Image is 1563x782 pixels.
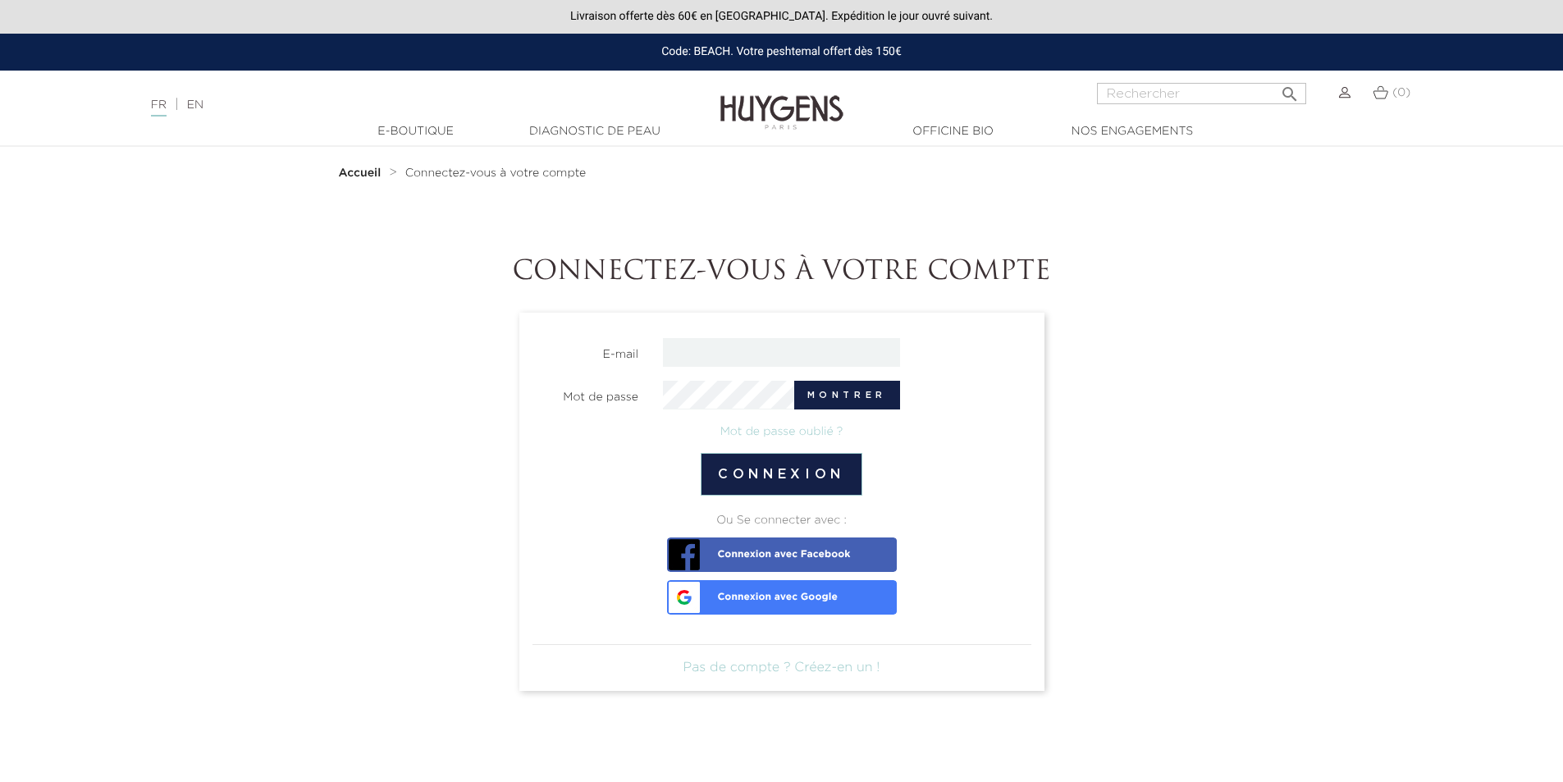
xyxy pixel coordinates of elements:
a: FR [151,99,167,117]
button:  [1275,78,1305,100]
a: Connexion avec Google [667,580,897,615]
h1: Connectez-vous à votre compte [327,257,1237,288]
strong: Accueil [339,167,382,179]
span: Connexion avec Google [671,580,838,603]
a: Mot de passe oublié ? [720,426,843,437]
div: | [143,95,639,115]
span: Connexion avec Facebook [671,537,851,560]
button: Montrer [794,381,900,409]
input: Rechercher [1097,83,1306,104]
a: Nos engagements [1050,123,1214,140]
a: Connectez-vous à votre compte [405,167,587,180]
img: Huygens [720,69,843,132]
a: Accueil [339,167,385,180]
button: Connexion [701,453,862,496]
label: Mot de passe [520,381,651,406]
a: EN [187,99,203,111]
div: Ou Se connecter avec : [532,512,1031,529]
span: (0) [1392,87,1410,98]
a: Pas de compte ? Créez-en un ! [683,661,880,675]
a: E-Boutique [334,123,498,140]
label: E-mail [520,338,651,364]
span: Connectez-vous à votre compte [405,167,587,179]
a: Connexion avec Facebook [667,537,897,572]
a: Diagnostic de peau [513,123,677,140]
i:  [1280,80,1300,99]
a: Officine Bio [871,123,1035,140]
